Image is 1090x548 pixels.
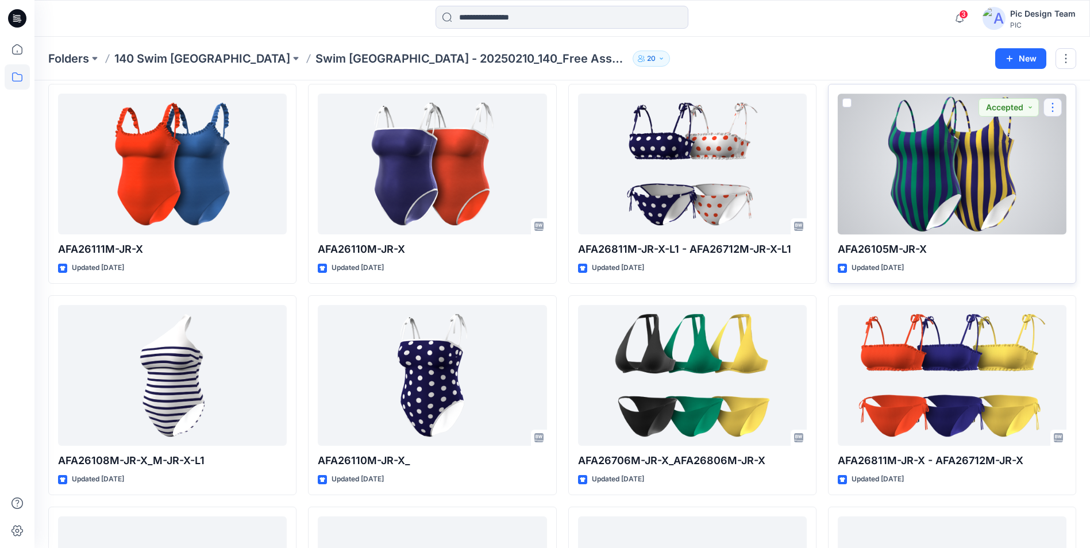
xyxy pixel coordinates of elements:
[48,51,89,67] a: Folders
[58,305,287,446] a: AFA26108M-JR-X_M-JR-X-L1
[578,94,807,234] a: AFA26811M-JR-X-L1 - AFA26712M-JR-X-L1
[332,262,384,274] p: Updated [DATE]
[1010,7,1076,21] div: Pic Design Team
[633,51,670,67] button: 20
[578,241,807,257] p: AFA26811M-JR-X-L1 - AFA26712M-JR-X-L1
[58,241,287,257] p: AFA26111M-JR-X
[318,305,546,446] a: AFA26110M-JR-X_
[852,262,904,274] p: Updated [DATE]
[114,51,290,67] a: 140 Swim [GEOGRAPHIC_DATA]
[318,94,546,234] a: AFA26110M-JR-X
[332,473,384,485] p: Updated [DATE]
[315,51,628,67] p: Swim [GEOGRAPHIC_DATA] - 20250210_140_Free Assembly 3D Pilot- Fixture 1
[838,94,1066,234] a: AFA26105M-JR-X
[58,94,287,234] a: AFA26111M-JR-X
[852,473,904,485] p: Updated [DATE]
[838,241,1066,257] p: AFA26105M-JR-X
[838,305,1066,446] a: AFA26811M-JR-X - AFA26712M-JR-X
[647,52,656,65] p: 20
[72,473,124,485] p: Updated [DATE]
[995,48,1046,69] button: New
[578,453,807,469] p: AFA26706M-JR-X_AFA26806M-JR-X
[578,305,807,446] a: AFA26706M-JR-X_AFA26806M-JR-X
[983,7,1006,30] img: avatar
[58,453,287,469] p: AFA26108M-JR-X_M-JR-X-L1
[318,453,546,469] p: AFA26110M-JR-X_
[318,241,546,257] p: AFA26110M-JR-X
[592,262,644,274] p: Updated [DATE]
[838,453,1066,469] p: AFA26811M-JR-X - AFA26712M-JR-X
[1010,21,1076,29] div: PIC
[72,262,124,274] p: Updated [DATE]
[592,473,644,485] p: Updated [DATE]
[959,10,968,19] span: 3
